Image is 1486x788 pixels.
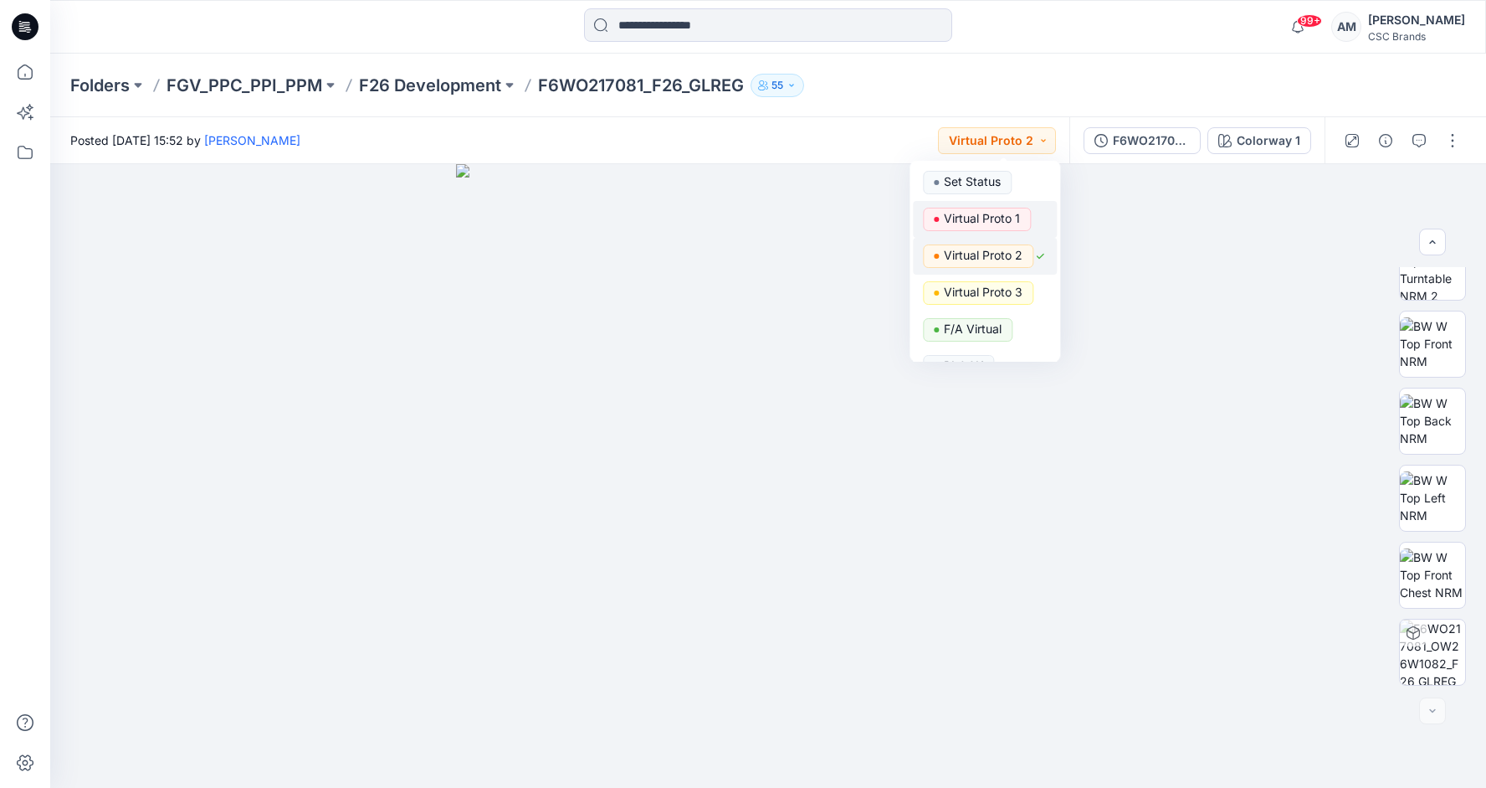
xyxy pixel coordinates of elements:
p: BLOCK [944,355,983,377]
a: [PERSON_NAME] [204,133,300,147]
a: FGV_PPC_PPI_PPM [167,74,322,97]
button: Colorway 1 [1207,127,1311,154]
p: Virtual Proto 3 [944,281,1022,303]
p: Set Status [944,171,1001,193]
a: Folders [70,74,130,97]
div: Colorway 1 [1237,131,1300,150]
p: Virtual Proto 1 [944,208,1020,229]
p: Virtual Proto 2 [944,245,1022,266]
img: BW W Top Front Chest NRM [1400,549,1465,601]
button: F6WO217081_OW26W1082_F26_GLREG_VFA [1084,127,1201,154]
button: 55 [751,74,804,97]
p: 55 [771,76,783,95]
p: F6WO217081_F26_GLREG [538,74,744,97]
div: [PERSON_NAME] [1368,10,1465,30]
img: BW W Top Left NRM [1400,471,1465,524]
div: AM [1331,12,1361,42]
p: F/A Virtual [944,318,1002,340]
span: Posted [DATE] 15:52 by [70,131,300,149]
button: Details [1372,127,1399,154]
img: BW W Top Front NRM [1400,317,1465,370]
a: F26 Development [359,74,501,97]
div: CSC Brands [1368,30,1465,43]
img: BW W Top Turntable NRM 2 [1400,234,1465,300]
img: eyJhbGciOiJIUzI1NiIsImtpZCI6IjAiLCJzbHQiOiJzZXMiLCJ0eXAiOiJKV1QifQ.eyJkYXRhIjp7InR5cGUiOiJzdG9yYW... [456,164,1079,788]
img: F6WO217081_OW26W1082_F26_GLREG_VFA Colorway 1 [1400,620,1465,685]
img: BW W Top Back NRM [1400,394,1465,447]
span: 99+ [1297,14,1322,28]
div: F6WO217081_OW26W1082_F26_GLREG_VFA [1113,131,1190,150]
